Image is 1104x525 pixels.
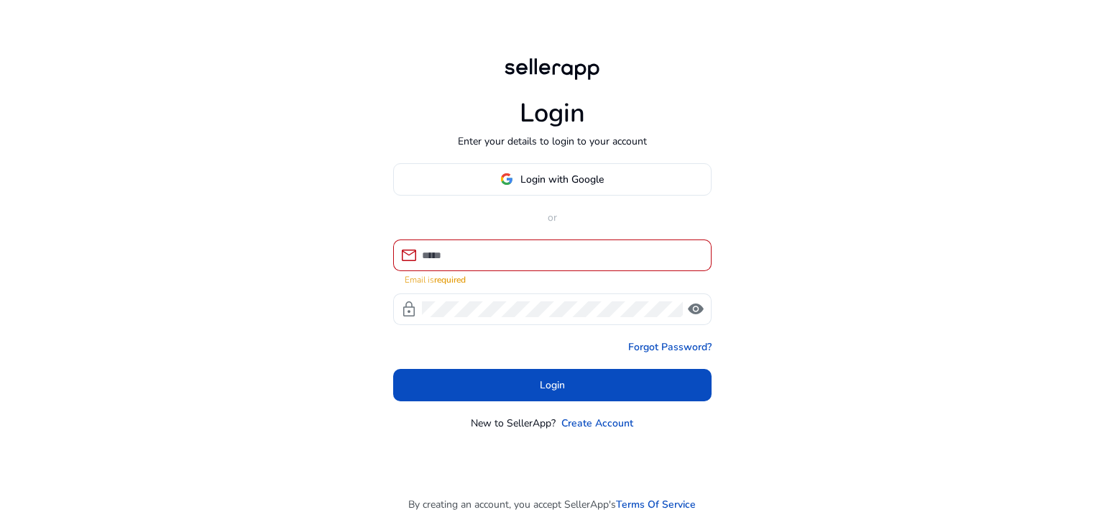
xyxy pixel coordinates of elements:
[628,339,712,355] a: Forgot Password?
[405,271,700,286] mat-error: Email is
[393,210,712,225] p: or
[520,98,585,129] h1: Login
[393,163,712,196] button: Login with Google
[500,173,513,186] img: google-logo.svg
[434,274,466,286] strong: required
[471,416,556,431] p: New to SellerApp?
[400,301,418,318] span: lock
[393,369,712,401] button: Login
[458,134,647,149] p: Enter your details to login to your account
[561,416,633,431] a: Create Account
[616,497,696,512] a: Terms Of Service
[687,301,704,318] span: visibility
[520,172,604,187] span: Login with Google
[400,247,418,264] span: mail
[540,378,565,393] span: Login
